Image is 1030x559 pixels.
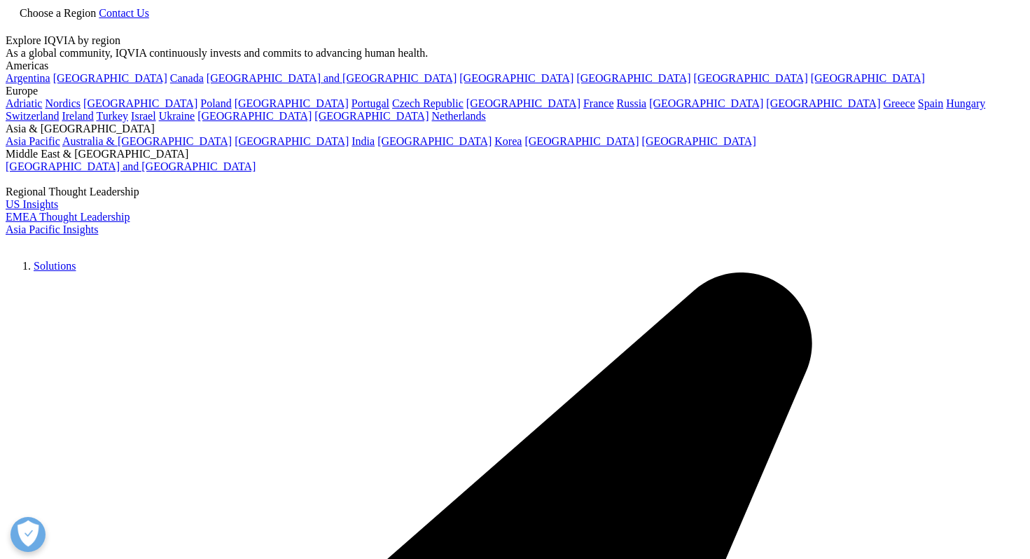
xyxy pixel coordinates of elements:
[6,85,1024,97] div: Europe
[494,135,522,147] a: Korea
[6,60,1024,72] div: Americas
[197,110,312,122] a: [GEOGRAPHIC_DATA]
[200,97,231,109] a: Poland
[459,72,573,84] a: [GEOGRAPHIC_DATA]
[576,72,690,84] a: [GEOGRAPHIC_DATA]
[431,110,485,122] a: Netherlands
[34,260,76,272] a: Solutions
[352,135,375,147] a: India
[170,72,204,84] a: Canada
[6,160,256,172] a: [GEOGRAPHIC_DATA] and [GEOGRAPHIC_DATA]
[649,97,763,109] a: [GEOGRAPHIC_DATA]
[6,186,1024,198] div: Regional Thought Leadership
[377,135,492,147] a: [GEOGRAPHIC_DATA]
[6,34,1024,47] div: Explore IQVIA by region
[159,110,195,122] a: Ukraine
[83,97,197,109] a: [GEOGRAPHIC_DATA]
[6,72,50,84] a: Argentina
[53,72,167,84] a: [GEOGRAPHIC_DATA]
[235,97,349,109] a: [GEOGRAPHIC_DATA]
[207,72,457,84] a: [GEOGRAPHIC_DATA] and [GEOGRAPHIC_DATA]
[45,97,81,109] a: Nordics
[466,97,580,109] a: [GEOGRAPHIC_DATA]
[6,97,42,109] a: Adriatic
[392,97,464,109] a: Czech Republic
[314,110,429,122] a: [GEOGRAPHIC_DATA]
[96,110,128,122] a: Turkey
[6,123,1024,135] div: Asia & [GEOGRAPHIC_DATA]
[6,135,60,147] a: Asia Pacific
[766,97,880,109] a: [GEOGRAPHIC_DATA]
[352,97,389,109] a: Portugal
[99,7,149,19] a: Contact Us
[6,148,1024,160] div: Middle East & [GEOGRAPHIC_DATA]
[6,198,58,210] a: US Insights
[918,97,943,109] a: Spain
[20,7,96,19] span: Choose a Region
[62,135,232,147] a: Australia & [GEOGRAPHIC_DATA]
[6,110,59,122] a: Switzerland
[235,135,349,147] a: [GEOGRAPHIC_DATA]
[6,211,130,223] a: EMEA Thought Leadership
[6,223,98,235] a: Asia Pacific Insights
[524,135,639,147] a: [GEOGRAPHIC_DATA]
[694,72,808,84] a: [GEOGRAPHIC_DATA]
[583,97,614,109] a: France
[131,110,156,122] a: Israel
[642,135,756,147] a: [GEOGRAPHIC_DATA]
[617,97,647,109] a: Russia
[6,47,1024,60] div: As a global community, IQVIA continuously invests and commits to advancing human health.
[62,110,93,122] a: Ireland
[811,72,925,84] a: [GEOGRAPHIC_DATA]
[946,97,985,109] a: Hungary
[883,97,914,109] a: Greece
[11,517,46,552] button: Open Preferences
